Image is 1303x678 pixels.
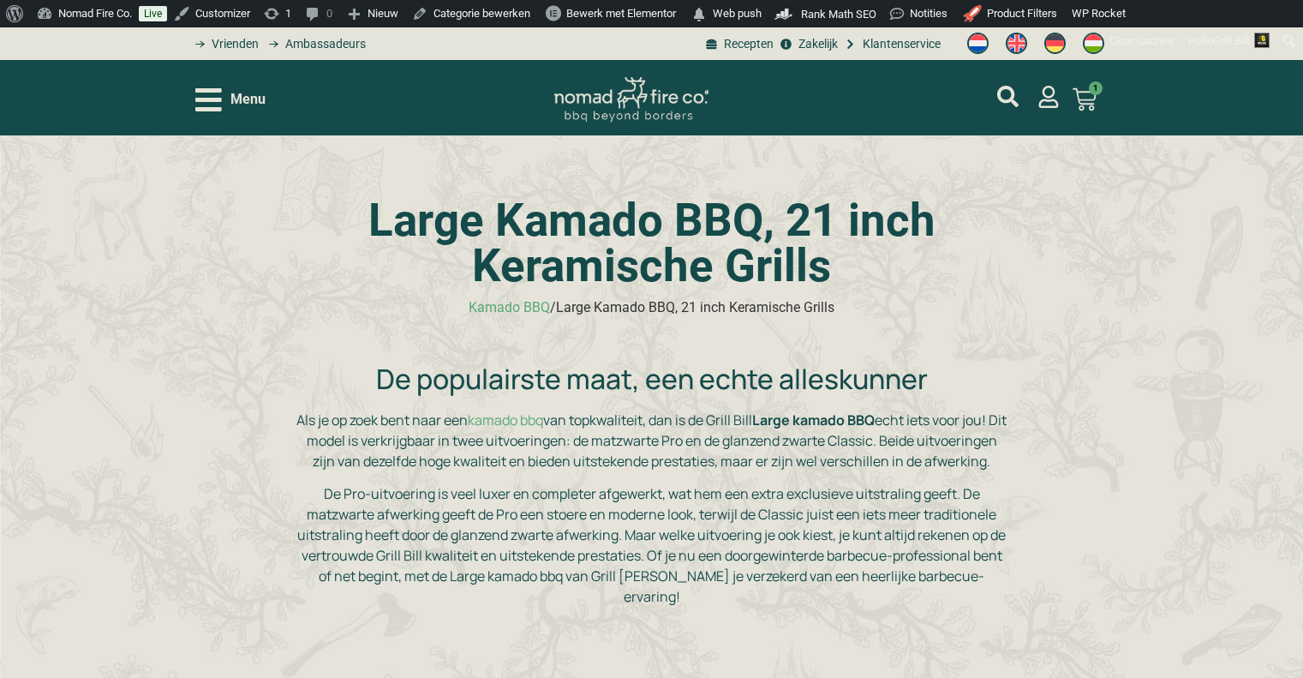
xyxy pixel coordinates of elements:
[1101,27,1182,55] div: Clear Caches
[1182,27,1276,55] a: Hallo
[139,6,167,21] a: Live
[566,7,676,20] span: Bewerk met Elementor
[1213,34,1249,47] span: Grill Bill
[801,8,876,21] span: Rank Math SEO
[690,3,708,27] span: 
[1254,33,1270,48] img: Avatar of Grill Bill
